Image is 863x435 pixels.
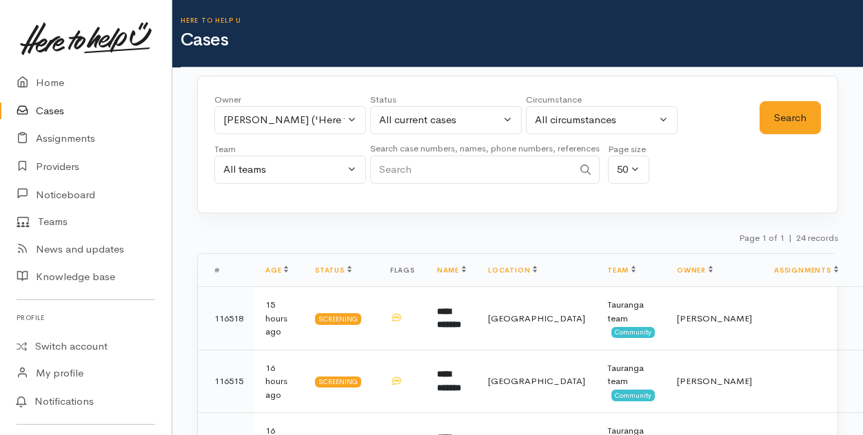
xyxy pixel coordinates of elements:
td: 16 hours ago [254,350,304,413]
div: Screening [315,376,361,388]
div: Status [370,93,522,107]
button: All circumstances [526,106,678,134]
h1: Cases [181,30,863,50]
span: [GEOGRAPHIC_DATA] [488,375,585,387]
div: Team [214,142,366,156]
button: Rachel Proctor ('Here to help u') [214,106,366,134]
h6: Here to help u [181,17,863,24]
th: # [198,254,254,287]
div: All current cases [379,112,500,128]
a: Team [607,266,636,275]
div: Tauranga team [607,361,655,388]
div: Circumstance [526,93,678,107]
small: Page 1 of 1 24 records [739,232,838,244]
div: Page size [608,142,649,156]
span: Community [611,327,655,338]
span: [GEOGRAPHIC_DATA] [488,312,585,324]
a: Age [265,266,288,275]
button: Search [760,101,821,135]
td: 15 hours ago [254,287,304,350]
td: 116515 [198,350,254,413]
td: 116518 [198,287,254,350]
div: 50 [617,162,628,178]
input: Search [370,156,573,184]
div: All teams [223,162,345,178]
div: Owner [214,93,366,107]
div: Tauranga team [607,298,655,325]
span: [PERSON_NAME] [677,375,752,387]
th: Flags [379,254,426,287]
span: [PERSON_NAME] [677,312,752,324]
h6: Profile [17,308,155,327]
span: Community [611,390,655,401]
button: 50 [608,156,649,184]
span: | [789,232,792,244]
a: Owner [677,266,713,275]
div: Screening [315,313,361,324]
button: All current cases [370,106,522,134]
div: [PERSON_NAME] ('Here to help u') [223,112,345,128]
div: All circumstances [535,112,656,128]
a: Assignments [774,266,838,275]
small: Search case numbers, names, phone numbers, references [370,142,600,154]
button: All teams [214,156,366,184]
a: Status [315,266,352,275]
a: Location [488,266,537,275]
a: Name [437,266,466,275]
